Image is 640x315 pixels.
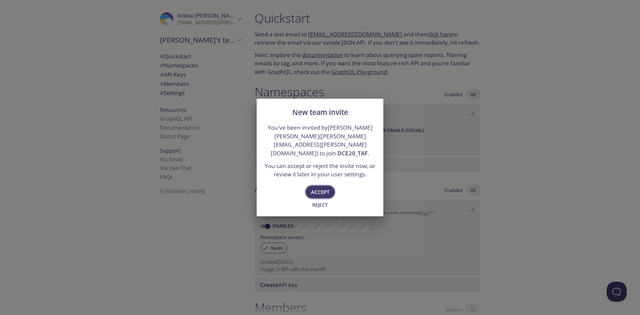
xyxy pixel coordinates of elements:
span: Accept [311,188,329,196]
span: New team invite [292,107,348,117]
span: Reject [311,201,329,209]
p: You've been invited by [PERSON_NAME] [PERSON_NAME] ( ) to join . [265,123,375,158]
button: Reject [309,200,331,210]
button: Accept [306,186,335,198]
a: [PERSON_NAME][EMAIL_ADDRESS][PERSON_NAME][DOMAIN_NAME] [271,132,367,157]
p: You can accept or reject the invite now, or review it later in your user settings. [265,162,375,179]
span: DCE20_TAF [337,149,368,157]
